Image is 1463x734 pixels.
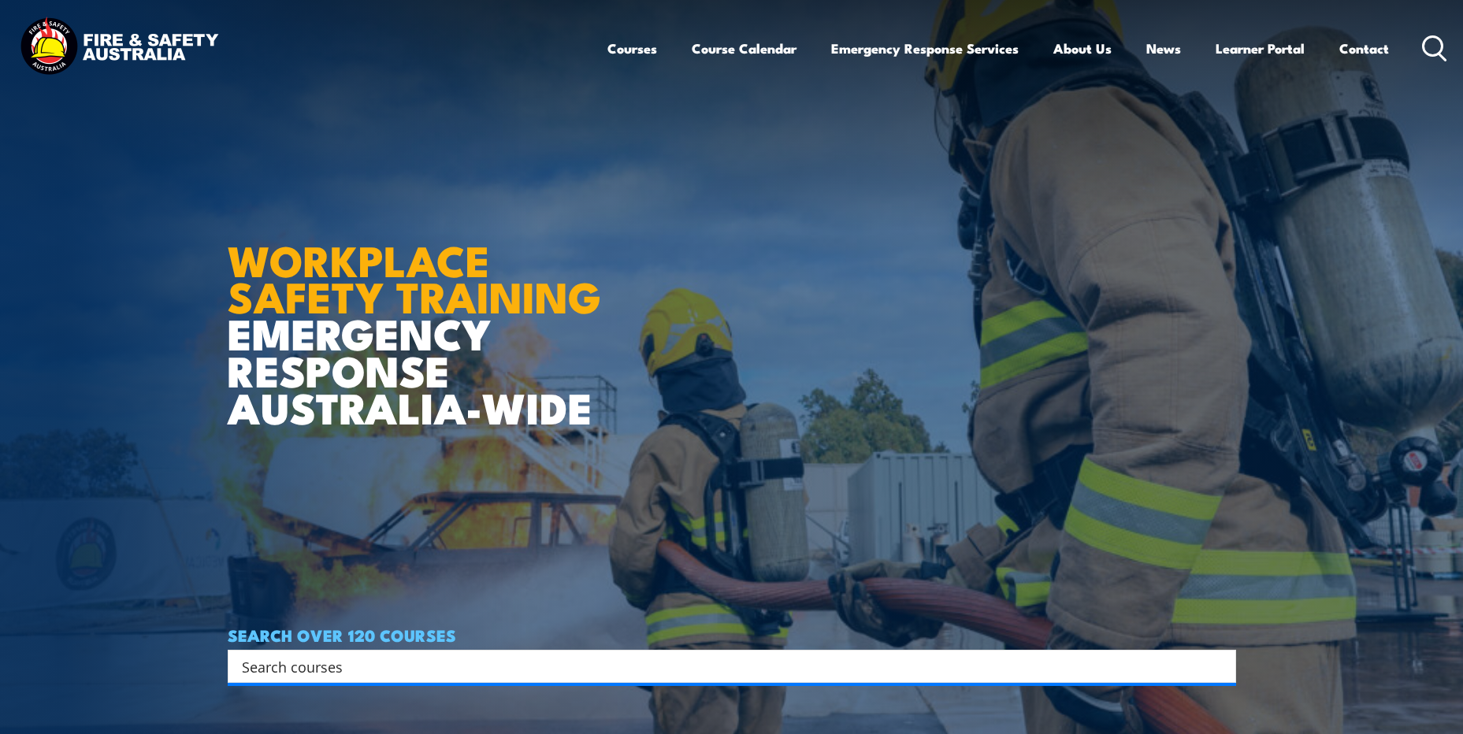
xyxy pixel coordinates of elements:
[831,28,1019,69] a: Emergency Response Services
[242,654,1201,678] input: Search input
[1146,28,1181,69] a: News
[228,226,601,328] strong: WORKPLACE SAFETY TRAINING
[228,202,613,425] h1: EMERGENCY RESPONSE AUSTRALIA-WIDE
[607,28,657,69] a: Courses
[1339,28,1389,69] a: Contact
[1216,28,1305,69] a: Learner Portal
[228,626,1236,643] h4: SEARCH OVER 120 COURSES
[692,28,796,69] a: Course Calendar
[245,655,1205,677] form: Search form
[1053,28,1112,69] a: About Us
[1209,655,1231,677] button: Search magnifier button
